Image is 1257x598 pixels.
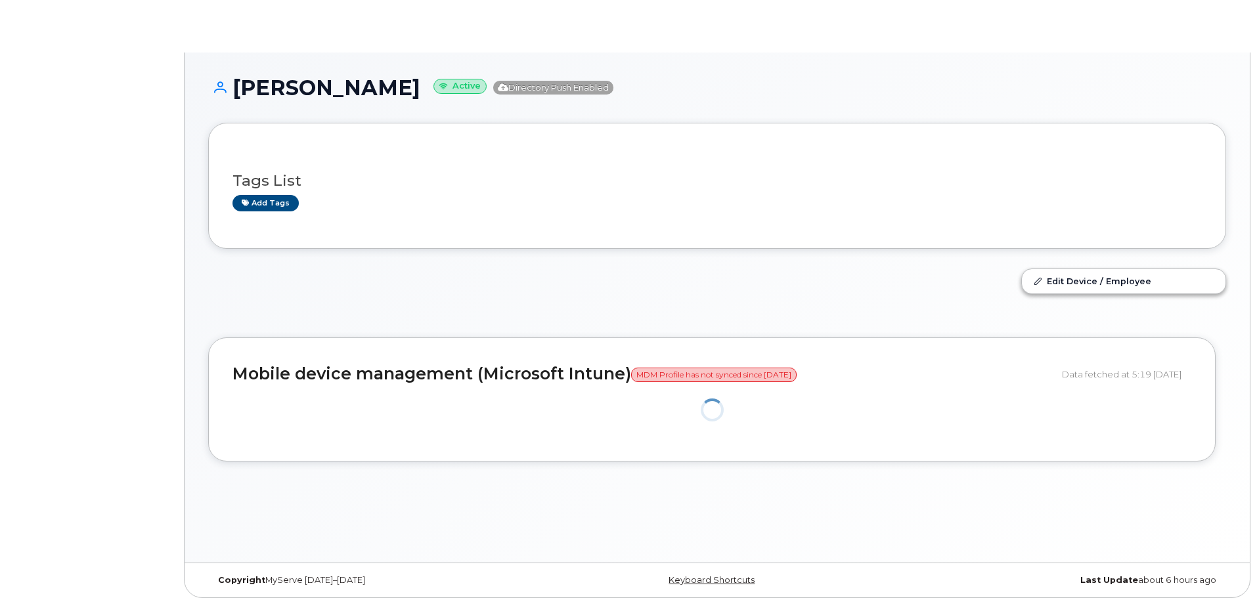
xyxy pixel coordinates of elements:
a: Keyboard Shortcuts [669,575,755,585]
div: Data fetched at 5:19 [DATE] [1062,362,1191,387]
h2: Mobile device management (Microsoft Intune) [232,365,1052,383]
h1: [PERSON_NAME] [208,76,1226,99]
h3: Tags List [232,173,1202,189]
a: Edit Device / Employee [1022,269,1225,293]
div: about 6 hours ago [887,575,1226,586]
strong: Copyright [218,575,265,585]
span: MDM Profile has not synced since [DATE] [631,368,797,382]
a: Add tags [232,195,299,211]
span: Directory Push Enabled [493,81,613,95]
strong: Last Update [1080,575,1138,585]
small: Active [433,79,487,94]
div: MyServe [DATE]–[DATE] [208,575,548,586]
